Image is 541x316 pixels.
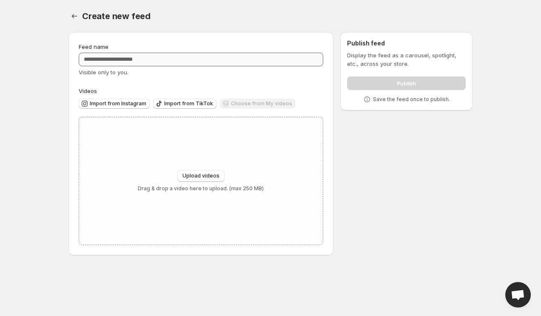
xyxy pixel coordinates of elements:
span: Create new feed [82,11,151,21]
p: Display the feed as a carousel, spotlight, etc., across your store. [347,51,466,68]
span: Import from Instagram [90,100,146,107]
button: Import from TikTok [153,99,216,109]
button: Upload videos [177,170,225,182]
p: Save the feed once to publish. [373,96,450,103]
span: Feed name [79,43,108,50]
button: Import from Instagram [79,99,150,109]
span: Videos [79,87,97,94]
button: Settings [68,10,80,22]
span: Visible only to you. [79,69,128,76]
h2: Publish feed [347,39,466,48]
a: Open chat [505,282,531,308]
span: Upload videos [182,172,219,179]
span: Import from TikTok [164,100,213,107]
p: Drag & drop a video here to upload. (max 250 MB) [138,185,264,192]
